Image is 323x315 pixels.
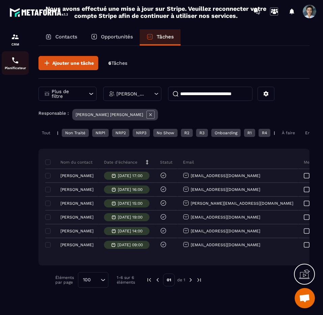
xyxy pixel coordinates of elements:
h2: Nous avons effectué une mise à jour sur Stripe. Veuillez reconnecter votre compte Stripe afin de ... [45,5,267,19]
p: [PERSON_NAME] [60,242,93,247]
p: [PERSON_NAME] [60,201,93,206]
img: prev [155,277,161,283]
div: Ouvrir le chat [295,288,315,308]
img: next [188,277,194,283]
p: Date d’échéance [104,160,137,165]
p: CRM [2,42,29,46]
div: No Show [153,129,178,137]
div: Tout [38,129,54,137]
p: Statut [160,160,172,165]
p: 01 [163,274,175,286]
p: Opportunités [101,34,133,40]
p: [DATE] 14:00 [118,229,142,233]
p: [PERSON_NAME] [PERSON_NAME] [116,91,146,96]
div: Onboarding [211,129,241,137]
span: 100 [81,276,93,284]
p: Plus de filtre [52,89,81,98]
a: Opportunités [84,29,140,46]
p: [DATE] 09:00 [117,242,143,247]
input: Search for option [93,276,99,284]
div: NRP1 [92,129,109,137]
div: NRP3 [133,129,150,137]
a: Tâches [140,29,181,46]
p: [PERSON_NAME] [PERSON_NAME] [76,112,143,117]
p: Email [183,160,194,165]
div: Search for option [78,272,108,288]
div: R3 [196,129,208,137]
p: de 1 [177,277,185,283]
p: Responsable : [38,111,69,116]
p: [DATE] 19:00 [118,215,142,220]
p: Contacts [55,34,77,40]
p: 6 [108,60,127,66]
a: schedulerschedulerPlanificateur [2,51,29,75]
p: [DATE] 17:00 [118,173,142,178]
p: | [57,131,58,135]
p: Planificateur [2,66,29,70]
p: [PERSON_NAME] [60,187,93,192]
p: [PERSON_NAME] [60,215,93,220]
div: NRP2 [112,129,129,137]
p: Nom du contact [47,160,92,165]
p: [DATE] 16:00 [118,187,142,192]
p: [DATE] 15:00 [118,201,142,206]
div: À faire [278,129,298,137]
div: R4 [259,129,270,137]
span: Ajouter une tâche [52,60,94,66]
p: | [274,131,275,135]
div: R1 [244,129,255,137]
p: Éléments par page [55,275,75,285]
img: formation [11,33,19,41]
p: [PERSON_NAME] [60,173,93,178]
div: Non Traité [62,129,89,137]
div: R2 [181,129,193,137]
a: Contacts [38,29,84,46]
p: 1-6 sur 6 éléments [117,275,136,285]
span: Tâches [111,60,127,66]
p: [PERSON_NAME] [60,229,93,233]
img: next [196,277,202,283]
img: scheduler [11,56,19,64]
img: prev [146,277,152,283]
p: Tâches [157,34,174,40]
button: Ajouter une tâche [38,56,98,70]
a: formationformationCRM [2,28,29,51]
img: logo [9,6,70,19]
